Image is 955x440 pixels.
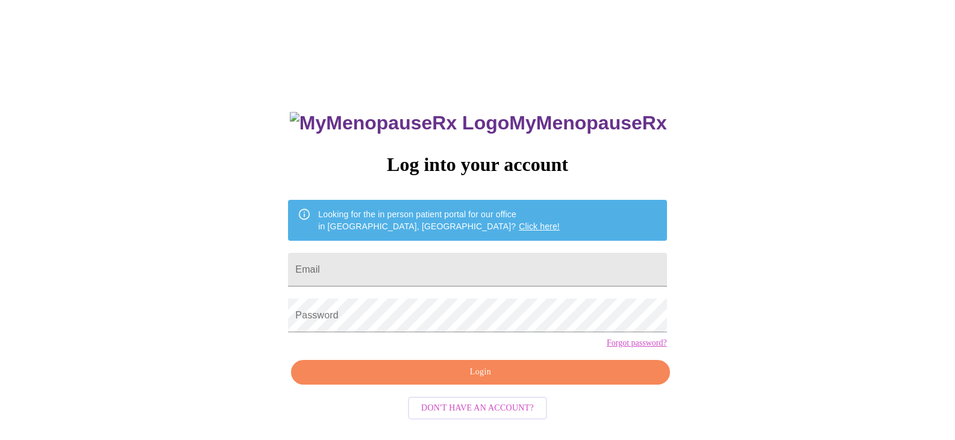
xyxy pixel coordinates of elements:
[421,401,534,416] span: Don't have an account?
[408,397,547,420] button: Don't have an account?
[318,203,560,237] div: Looking for the in person patient portal for our office in [GEOGRAPHIC_DATA], [GEOGRAPHIC_DATA]?
[290,112,667,134] h3: MyMenopauseRx
[405,402,550,412] a: Don't have an account?
[288,153,666,176] h3: Log into your account
[290,112,509,134] img: MyMenopauseRx Logo
[305,365,656,380] span: Login
[519,222,560,231] a: Click here!
[291,360,669,385] button: Login
[607,338,667,348] a: Forgot password?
